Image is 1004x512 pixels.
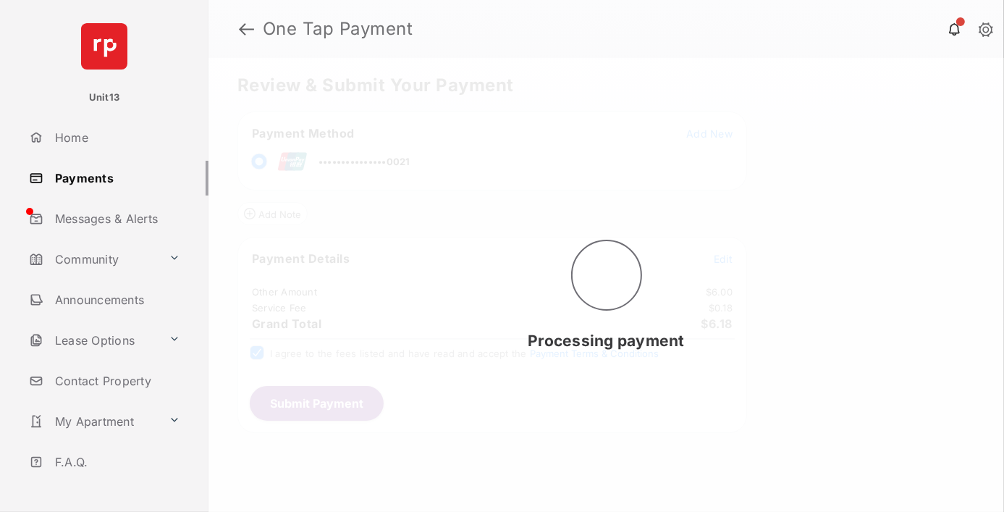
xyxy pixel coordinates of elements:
a: Community [23,242,163,277]
span: Processing payment [528,332,684,350]
a: Home [23,120,208,155]
a: My Apartment [23,404,163,439]
a: Contact Property [23,364,208,398]
a: F.A.Q. [23,445,208,479]
a: Announcements [23,282,208,317]
p: Unit13 [89,91,120,105]
a: Lease Options [23,323,163,358]
img: svg+xml;base64,PHN2ZyB4bWxucz0iaHR0cDovL3d3dy53My5vcmcvMjAwMC9zdmciIHdpZHRoPSI2NCIgaGVpZ2h0PSI2NC... [81,23,127,70]
a: Payments [23,161,208,196]
a: Messages & Alerts [23,201,208,236]
strong: One Tap Payment [263,20,413,38]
